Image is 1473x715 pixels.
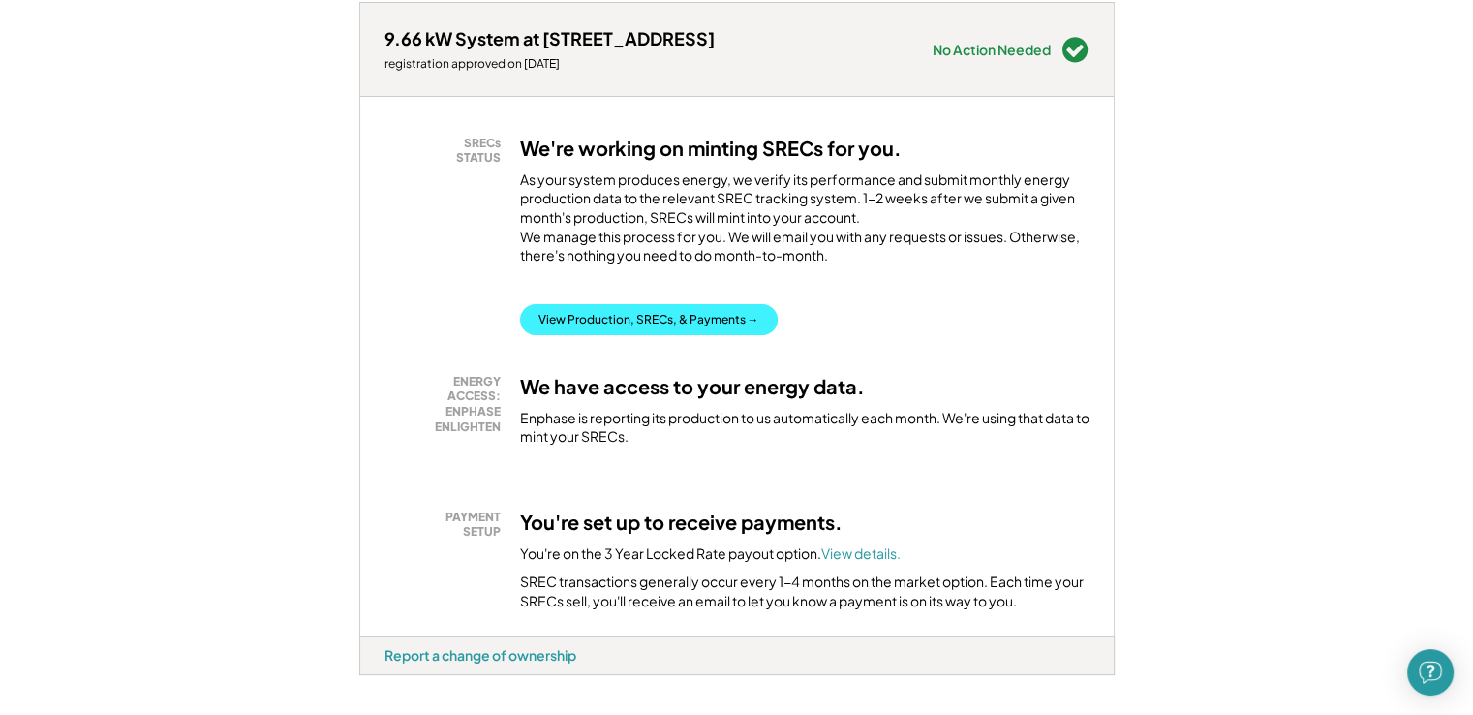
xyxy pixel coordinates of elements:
div: Report a change of ownership [384,646,576,664]
h3: We have access to your energy data. [520,374,865,399]
div: No Action Needed [933,43,1051,56]
div: md1psqmh - VA Distributed [359,675,431,683]
div: Open Intercom Messenger [1407,649,1454,696]
div: Enphase is reporting its production to us automatically each month. We're using that data to mint... [520,409,1089,447]
h3: We're working on minting SRECs for you. [520,136,902,161]
div: registration approved on [DATE] [384,56,715,72]
a: View details. [821,544,901,562]
div: As your system produces energy, we verify its performance and submit monthly energy production da... [520,171,1089,275]
div: SREC transactions generally occur every 1-4 months on the market option. Each time your SRECs sel... [520,573,1089,610]
button: View Production, SRECs, & Payments → [520,304,778,335]
div: You're on the 3 Year Locked Rate payout option. [520,544,901,564]
div: SRECs STATUS [394,136,501,166]
h3: You're set up to receive payments. [520,510,843,535]
div: PAYMENT SETUP [394,510,501,540]
div: ENERGY ACCESS: ENPHASE ENLIGHTEN [394,374,501,434]
div: 9.66 kW System at [STREET_ADDRESS] [384,27,715,49]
